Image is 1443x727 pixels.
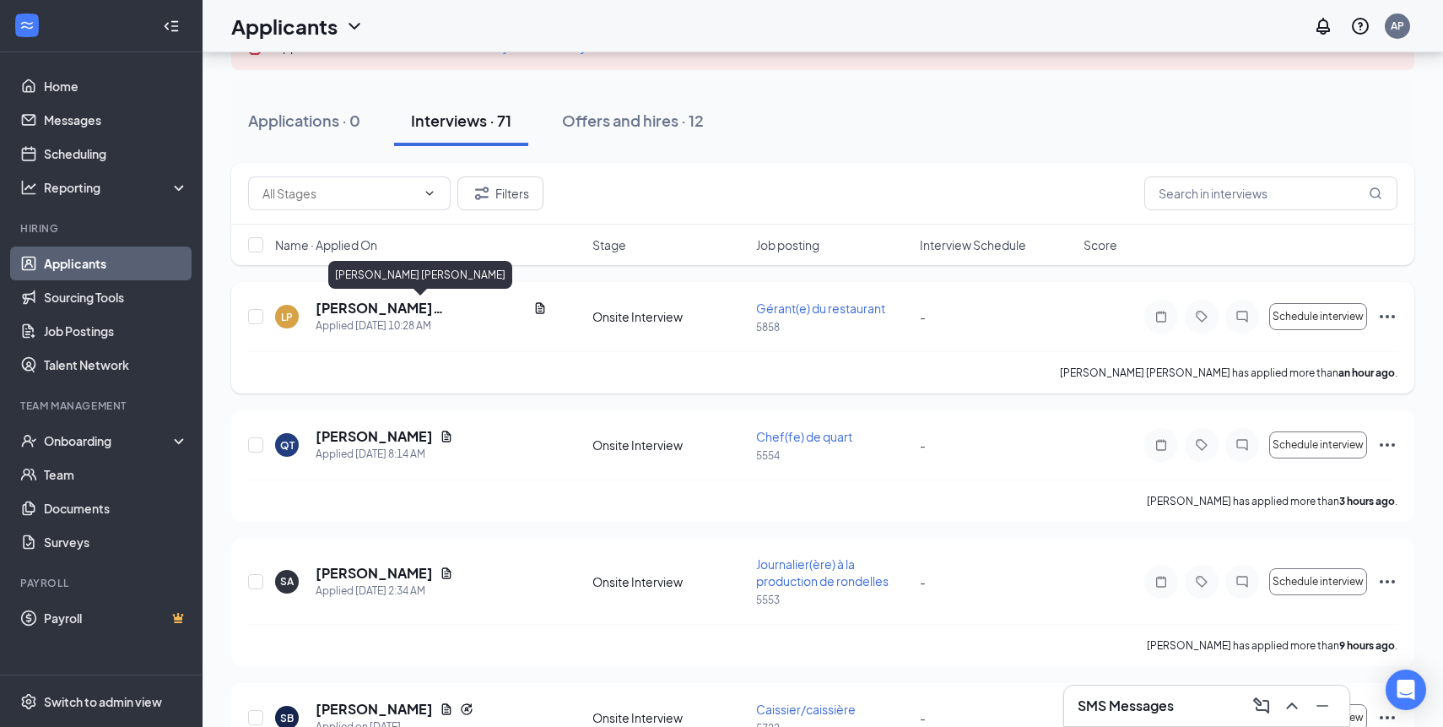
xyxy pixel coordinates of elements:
[592,236,626,253] span: Stage
[1273,439,1364,451] span: Schedule interview
[920,710,926,725] span: -
[44,280,188,314] a: Sourcing Tools
[248,110,360,131] div: Applications · 0
[44,179,189,196] div: Reporting
[592,308,746,325] div: Onsite Interview
[460,703,473,716] svg: Reapply
[44,458,188,491] a: Team
[1377,435,1397,455] svg: Ellipses
[756,236,819,253] span: Job posting
[920,574,926,589] span: -
[1350,16,1370,36] svg: QuestionInfo
[1269,303,1367,330] button: Schedule interview
[1273,576,1364,588] span: Schedule interview
[1309,692,1336,719] button: Minimize
[20,693,37,710] svg: Settings
[920,437,926,453] span: -
[533,301,547,315] svg: Document
[756,429,852,444] span: Chef(fe) de quart
[44,693,162,710] div: Switch to admin view
[1269,431,1367,458] button: Schedule interview
[562,110,704,131] div: Offers and hires · 12
[1232,575,1252,589] svg: ChatInactive
[316,564,433,583] h5: [PERSON_NAME]
[1313,16,1333,36] svg: Notifications
[19,17,35,34] svg: WorkstreamLogo
[44,601,188,635] a: PayrollCrown
[1369,187,1382,200] svg: MagnifyingGlass
[231,12,338,41] h1: Applicants
[280,711,294,725] div: SB
[316,427,433,446] h5: [PERSON_NAME]
[275,236,377,253] span: Name · Applied On
[280,574,294,589] div: SA
[44,491,188,525] a: Documents
[1278,692,1305,719] button: ChevronUp
[756,593,910,607] p: 5553
[756,320,910,334] p: 5858
[592,573,746,590] div: Onsite Interview
[1391,19,1404,33] div: AP
[344,16,365,36] svg: ChevronDown
[1232,310,1252,323] svg: ChatInactive
[281,310,293,324] div: LP
[44,525,188,559] a: Surveys
[20,221,185,236] div: Hiring
[44,137,188,171] a: Scheduling
[1282,696,1302,716] svg: ChevronUp
[44,103,188,137] a: Messages
[1147,494,1397,508] p: [PERSON_NAME] has applied more than .
[1151,438,1171,452] svg: Note
[1078,697,1174,715] h3: SMS Messages
[20,432,37,449] svg: UserCheck
[1251,696,1272,716] svg: ComposeMessage
[1248,692,1275,719] button: ComposeMessage
[316,583,453,600] div: Applied [DATE] 2:34 AM
[44,69,188,103] a: Home
[1151,575,1171,589] svg: Note
[1192,438,1212,452] svg: Tag
[316,317,547,334] div: Applied [DATE] 10:28 AM
[1377,307,1397,327] svg: Ellipses
[44,348,188,382] a: Talent Network
[1377,572,1397,592] svg: Ellipses
[1192,310,1212,323] svg: Tag
[1232,438,1252,452] svg: ChatInactive
[20,576,185,590] div: Payroll
[1144,176,1397,210] input: Search in interviews
[457,176,543,210] button: Filter Filters
[1339,639,1395,652] b: 9 hours ago
[920,309,926,324] span: -
[756,702,856,717] span: Caissier/caissière
[756,301,885,316] span: Gérant(e) du restaurant
[1338,366,1395,379] b: an hour ago
[472,183,492,203] svg: Filter
[1060,366,1397,380] p: [PERSON_NAME] [PERSON_NAME] has applied more than .
[1339,495,1395,507] b: 3 hours ago
[756,556,889,589] span: Journalier(ère) à la production de rondelles
[44,432,174,449] div: Onboarding
[44,247,188,280] a: Applicants
[423,187,436,200] svg: ChevronDown
[1269,568,1367,595] button: Schedule interview
[316,299,527,317] h5: [PERSON_NAME] [PERSON_NAME]
[1147,638,1397,653] p: [PERSON_NAME] has applied more than .
[1312,696,1332,716] svg: Minimize
[440,703,453,716] svg: Document
[316,446,453,463] div: Applied [DATE] 8:14 AM
[163,18,180,35] svg: Collapse
[1273,311,1364,323] span: Schedule interview
[44,314,188,348] a: Job Postings
[262,184,416,203] input: All Stages
[20,179,37,196] svg: Analysis
[440,430,453,443] svg: Document
[1084,236,1117,253] span: Score
[1192,575,1212,589] svg: Tag
[592,437,746,453] div: Onsite Interview
[592,709,746,726] div: Onsite Interview
[1151,310,1171,323] svg: Note
[920,236,1026,253] span: Interview Schedule
[1386,670,1426,710] div: Open Intercom Messenger
[20,399,185,413] div: Team Management
[328,261,512,289] div: [PERSON_NAME] [PERSON_NAME]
